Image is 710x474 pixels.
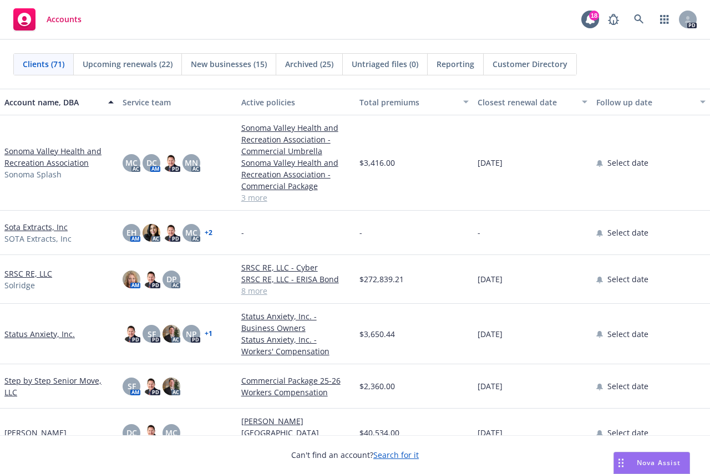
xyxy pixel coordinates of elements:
span: - [241,227,244,238]
span: MN [185,157,198,169]
a: Sonoma Valley Health and Recreation Association - Commercial Umbrella [241,122,351,157]
div: Closest renewal date [478,96,575,108]
a: [PERSON_NAME] [4,427,67,439]
a: Status Anxiety, Inc. - Workers' Compensation [241,334,351,357]
span: [DATE] [478,427,503,439]
span: Select date [607,427,648,439]
span: $3,650.44 [359,328,395,340]
div: Follow up date [596,96,693,108]
span: $2,360.00 [359,380,395,392]
span: [DATE] [478,328,503,340]
span: EH [126,227,137,238]
a: SRSC RE, LLC - ERISA Bond [241,273,351,285]
span: Archived (25) [285,58,333,70]
span: - [359,227,362,238]
span: Select date [607,380,648,392]
a: Sonoma Valley Health and Recreation Association - Commercial Package [241,157,351,192]
span: Select date [607,273,648,285]
span: Nova Assist [637,458,681,467]
img: photo [143,378,160,395]
span: Clients (71) [23,58,64,70]
span: DP [166,273,177,285]
span: Sonoma Splash [4,169,62,180]
a: Report a Bug [602,8,625,30]
img: photo [163,378,180,395]
a: + 1 [205,330,212,337]
span: Select date [607,328,648,340]
span: [DATE] [478,157,503,169]
a: Step by Step Senior Move, LLC [4,375,114,398]
a: SRSC RE, LLC [4,268,52,279]
img: photo [143,224,160,242]
span: NP [186,328,197,340]
div: Total premiums [359,96,457,108]
span: [DATE] [478,380,503,392]
span: Customer Directory [493,58,567,70]
span: SOTA Extracts, Inc [4,233,72,244]
button: Follow up date [592,89,710,115]
img: photo [123,325,140,343]
span: Can't find an account? [291,449,419,461]
button: Service team [118,89,236,115]
span: Select date [607,227,648,238]
span: $3,416.00 [359,157,395,169]
img: photo [163,325,180,343]
button: Nova Assist [613,452,690,474]
a: Sota Extracts, Inc [4,221,68,233]
span: DC [146,157,157,169]
a: + 2 [205,230,212,236]
a: [PERSON_NAME] [241,415,351,427]
span: - [478,227,480,238]
a: Workers Compensation [241,386,351,398]
span: Upcoming renewals (22) [83,58,173,70]
span: Select date [607,157,648,169]
span: Reporting [437,58,474,70]
span: New businesses (15) [191,58,267,70]
span: Accounts [47,15,82,24]
a: [GEOGRAPHIC_DATA] [241,427,351,439]
img: photo [163,154,180,172]
a: 8 more [241,285,351,297]
a: Sonoma Valley Health and Recreation Association [4,145,114,169]
img: photo [123,271,140,288]
span: MC [125,157,138,169]
span: SF [128,380,136,392]
div: Drag to move [614,452,628,473]
img: photo [143,424,160,442]
img: photo [143,271,160,288]
a: Status Anxiety, Inc. - Business Owners [241,310,351,334]
span: $40,534.00 [359,427,399,439]
button: Closest renewal date [473,89,591,115]
a: SRSC RE, LLC - Cyber [241,262,351,273]
a: Accounts [9,4,86,35]
span: Solridge [4,279,35,291]
div: Account name, DBA [4,96,102,108]
a: Switch app [653,8,676,30]
span: [DATE] [478,273,503,285]
a: Search [628,8,650,30]
span: MC [165,427,177,439]
div: 18 [589,11,599,21]
img: photo [163,224,180,242]
button: Total premiums [355,89,473,115]
span: Untriaged files (0) [352,58,418,70]
div: Active policies [241,96,351,108]
a: Search for it [373,450,419,460]
span: MC [185,227,197,238]
a: 3 more [241,192,351,203]
a: Commercial Package 25-26 [241,375,351,386]
span: $272,839.21 [359,273,404,285]
a: Status Anxiety, Inc. [4,328,75,340]
div: Service team [123,96,232,108]
span: DC [126,427,137,439]
button: Active policies [237,89,355,115]
span: SF [148,328,156,340]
